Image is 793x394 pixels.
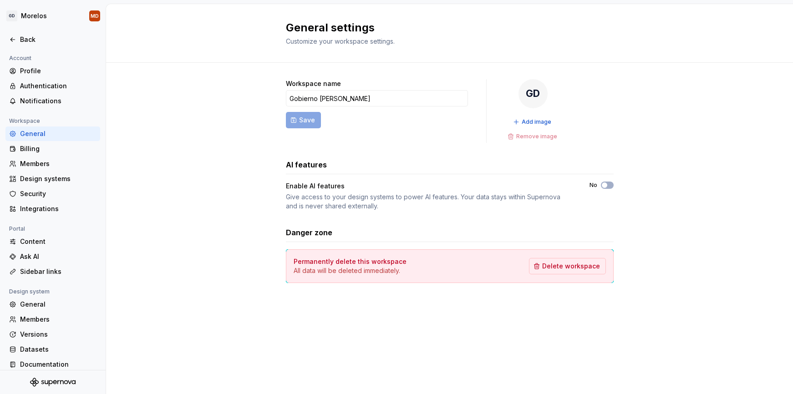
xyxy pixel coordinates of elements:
div: Sidebar links [20,267,97,276]
div: Billing [20,144,97,153]
div: MD [91,12,99,20]
a: Content [5,234,100,249]
button: GDMorelosMD [2,6,104,26]
h3: AI features [286,159,327,170]
a: Ask AI [5,249,100,264]
span: Add image [522,118,551,126]
a: Datasets [5,342,100,357]
h4: Permanently delete this workspace [294,257,407,266]
a: Members [5,157,100,171]
div: Workspace [5,116,44,126]
a: Documentation [5,357,100,372]
div: GD [518,79,548,108]
a: Back [5,32,100,47]
label: No [590,182,597,189]
span: Customize your workspace settings. [286,37,395,45]
div: Morelos [21,11,47,20]
div: Back [20,35,97,44]
a: Members [5,312,100,327]
a: Sidebar links [5,264,100,279]
div: Members [20,159,97,168]
div: Members [20,315,97,324]
div: Authentication [20,81,97,91]
div: General [20,300,97,309]
a: Integrations [5,202,100,216]
div: General [20,129,97,138]
a: Billing [5,141,100,156]
div: Datasets [20,345,97,354]
span: Delete workspace [542,262,600,271]
div: Design system [5,286,53,297]
a: Security [5,187,100,201]
div: Versions [20,330,97,339]
label: Workspace name [286,79,341,88]
a: Versions [5,327,100,342]
button: Add image [510,116,555,128]
div: Documentation [20,360,97,369]
div: Security [20,189,97,198]
a: Notifications [5,94,100,108]
a: General [5,126,100,141]
div: Notifications [20,96,97,106]
h2: General settings [286,20,603,35]
a: Authentication [5,79,100,93]
h3: Danger zone [286,227,332,238]
div: Enable AI features [286,182,573,191]
div: Design systems [20,174,97,183]
div: Give access to your design systems to power AI features. Your data stays within Supernova and is ... [286,192,573,211]
svg: Supernova Logo [30,378,76,387]
div: Portal [5,223,29,234]
div: Integrations [20,204,97,213]
a: General [5,297,100,312]
div: Content [20,237,97,246]
a: Profile [5,64,100,78]
div: Account [5,53,35,64]
div: Ask AI [20,252,97,261]
button: Delete workspace [529,258,606,274]
p: All data will be deleted immediately. [294,266,407,275]
a: Design systems [5,172,100,186]
div: Profile [20,66,97,76]
div: GD [6,10,17,21]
